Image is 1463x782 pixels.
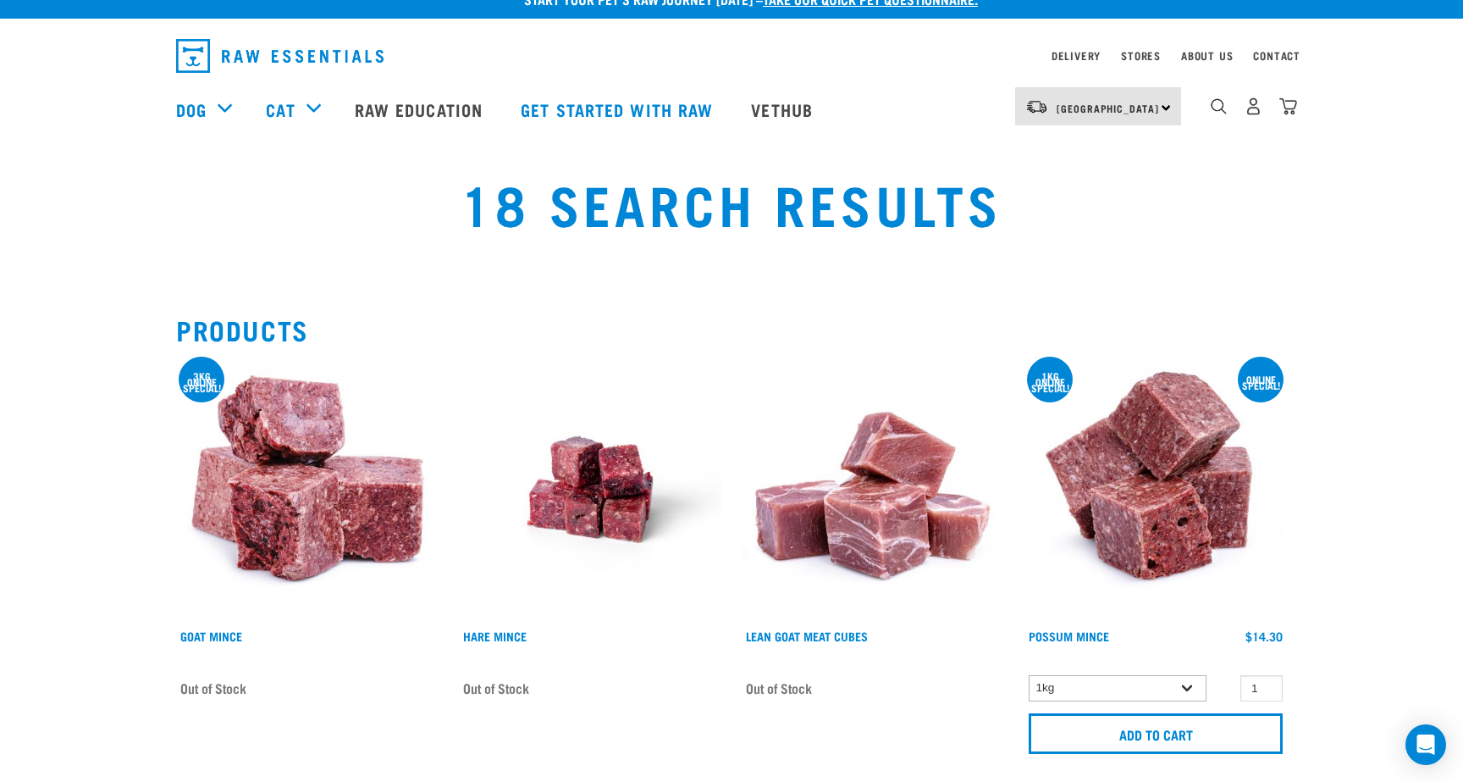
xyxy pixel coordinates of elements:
a: Lean Goat Meat Cubes [746,633,868,639]
a: Get started with Raw [504,75,734,143]
a: Possum Mince [1029,633,1109,639]
a: About Us [1181,53,1233,58]
a: Stores [1121,53,1161,58]
a: Dog [176,97,207,122]
img: Raw Essentials Hare Mince Raw Bites For Cats & Dogs [459,358,721,621]
img: 1184 Wild Goat Meat Cubes Boneless 01 [742,358,1004,621]
div: $14.30 [1245,629,1283,643]
img: van-moving.png [1025,99,1048,114]
span: [GEOGRAPHIC_DATA] [1057,105,1159,111]
span: Out of Stock [180,675,246,701]
a: Goat Mince [180,633,242,639]
a: Delivery [1052,53,1101,58]
div: ONLINE SPECIAL! [1238,376,1284,388]
img: 1077 Wild Goat Mince 01 [176,358,439,621]
nav: dropdown navigation [163,32,1300,80]
input: 1 [1240,675,1283,702]
span: Out of Stock [746,675,812,701]
a: Cat [266,97,295,122]
img: user.png [1245,97,1262,115]
div: Open Intercom Messenger [1405,724,1446,765]
span: Out of Stock [463,675,529,701]
img: home-icon-1@2x.png [1211,98,1227,114]
div: 1kg online special! [1027,373,1073,391]
a: Raw Education [338,75,504,143]
h1: 18 Search Results [274,172,1189,233]
img: Raw Essentials Logo [176,39,384,73]
a: Contact [1253,53,1300,58]
img: 1102 Possum Mince 01 [1024,358,1287,621]
a: Hare Mince [463,633,527,639]
div: 3kg online special! [179,373,224,391]
a: Vethub [734,75,834,143]
input: Add to cart [1029,713,1283,754]
h2: Products [176,314,1287,345]
img: home-icon@2x.png [1279,97,1297,115]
